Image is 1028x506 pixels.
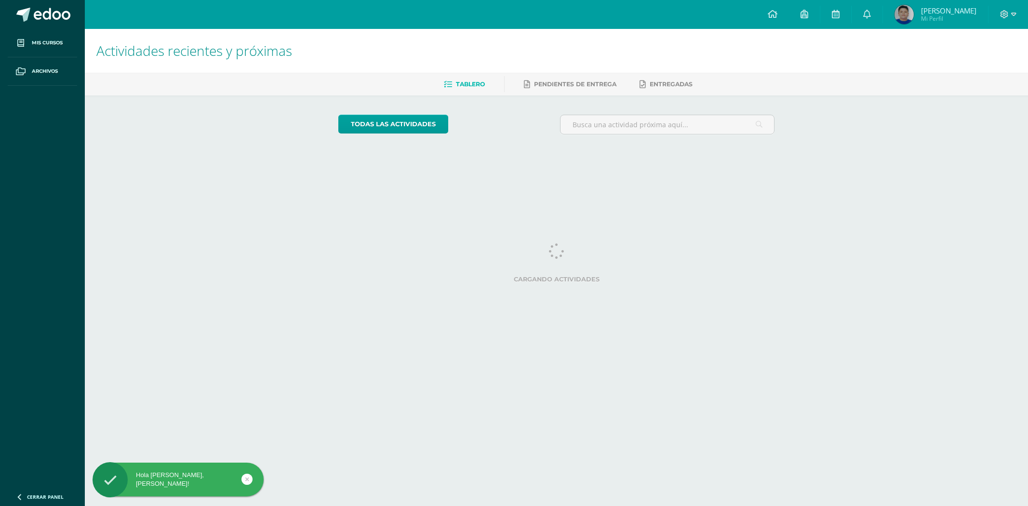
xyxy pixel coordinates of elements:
a: Archivos [8,57,77,86]
a: Mis cursos [8,29,77,57]
img: 57a48d8702f892de463ac40911e205c9.png [894,5,914,24]
span: [PERSON_NAME] [921,6,976,15]
span: Tablero [456,80,485,88]
span: Actividades recientes y próximas [96,41,292,60]
span: Pendientes de entrega [534,80,616,88]
div: Hola [PERSON_NAME], [PERSON_NAME]! [93,471,264,488]
span: Cerrar panel [27,493,64,500]
a: todas las Actividades [338,115,448,133]
a: Entregadas [640,77,693,92]
span: Entregadas [650,80,693,88]
a: Pendientes de entrega [524,77,616,92]
label: Cargando actividades [338,276,774,283]
input: Busca una actividad próxima aquí... [561,115,774,134]
span: Mis cursos [32,39,63,47]
span: Archivos [32,67,58,75]
a: Tablero [444,77,485,92]
span: Mi Perfil [921,14,976,23]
